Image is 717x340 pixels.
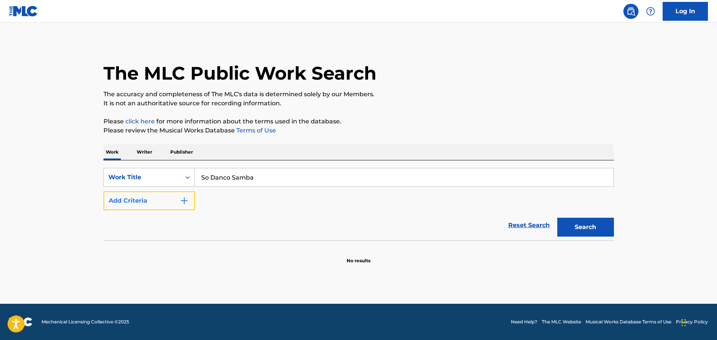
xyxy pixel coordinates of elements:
[347,248,370,264] p: No results
[643,4,658,19] div: Help
[125,118,155,125] a: click here
[235,127,276,134] a: Terms of Use
[103,191,195,210] button: Add Criteria
[676,318,708,325] a: Privacy Policy
[103,99,614,108] p: It is not an authoritative source for recording information.
[108,173,176,182] div: Work Title
[9,317,32,326] img: logo
[504,217,554,234] a: Reset Search
[557,218,614,237] button: Search
[103,62,376,85] h1: The MLC Public Work Search
[626,7,635,16] img: search
[679,304,717,340] iframe: Chat Widget
[42,318,129,325] span: Mechanical Licensing Collective © 2025
[180,196,189,205] img: 9d2ae6d4665cec9f34b9.svg
[168,144,195,160] p: Publisher
[646,7,655,16] img: help
[103,117,614,126] p: Please for more information about the terms used in the database.
[103,144,121,160] p: Work
[511,318,537,325] a: Need Help?
[134,144,154,160] p: Writer
[682,311,686,334] div: Drag
[623,4,638,19] a: Public Search
[542,318,581,325] a: The MLC Website
[663,2,708,21] a: Log In
[103,126,614,135] p: Please review the Musical Works Database
[586,318,671,325] a: Musical Works Database Terms of Use
[103,90,614,99] p: The accuracy and completeness of The MLC's data is determined solely by our Members.
[103,168,614,240] form: Search Form
[9,6,38,17] img: MLC Logo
